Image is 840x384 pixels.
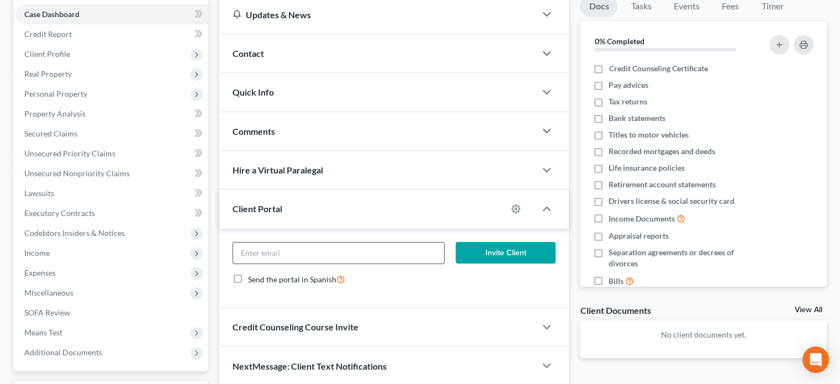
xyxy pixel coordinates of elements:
[233,203,282,214] span: Client Portal
[24,268,56,277] span: Expenses
[594,36,644,46] strong: 0% Completed
[609,162,685,173] span: Life insurance policies
[609,129,689,140] span: Titles to motor vehicles
[15,144,208,164] a: Unsecured Priority Claims
[15,4,208,24] a: Case Dashboard
[795,306,822,314] a: View All
[248,275,336,284] span: Send the portal in Spanish
[233,243,443,264] input: Enter email
[609,146,715,157] span: Recorded mortgages and deeds
[24,129,77,138] span: Secured Claims
[24,49,70,59] span: Client Profile
[15,24,208,44] a: Credit Report
[24,328,62,337] span: Means Test
[609,196,735,207] span: Drivers license & social security card
[24,109,86,118] span: Property Analysis
[24,228,125,238] span: Codebtors Insiders & Notices
[456,242,556,264] button: Invite Client
[24,188,54,198] span: Lawsuits
[609,247,756,269] span: Separation agreements or decrees of divorces
[24,89,87,98] span: Personal Property
[609,179,716,190] span: Retirement account statements
[24,149,115,158] span: Unsecured Priority Claims
[233,361,387,371] span: NextMessage: Client Text Notifications
[609,213,675,224] span: Income Documents
[24,308,70,317] span: SOFA Review
[233,165,323,175] span: Hire a Virtual Paralegal
[233,48,264,59] span: Contact
[609,63,707,74] span: Credit Counseling Certificate
[802,346,829,373] div: Open Intercom Messenger
[609,230,669,241] span: Appraisal reports
[580,304,651,316] div: Client Documents
[233,9,522,20] div: Updates & News
[24,169,130,178] span: Unsecured Nonpriority Claims
[15,183,208,203] a: Lawsuits
[24,288,73,297] span: Miscellaneous
[609,276,624,287] span: Bills
[15,104,208,124] a: Property Analysis
[24,348,102,357] span: Additional Documents
[15,203,208,223] a: Executory Contracts
[589,329,818,340] p: No client documents yet.
[609,80,648,91] span: Pay advices
[15,124,208,144] a: Secured Claims
[15,303,208,323] a: SOFA Review
[233,126,275,136] span: Comments
[24,208,95,218] span: Executory Contracts
[24,69,72,78] span: Real Property
[233,322,358,332] span: Credit Counseling Course Invite
[609,96,647,107] span: Tax returns
[24,29,72,39] span: Credit Report
[609,113,665,124] span: Bank statements
[233,87,274,97] span: Quick Info
[24,9,80,19] span: Case Dashboard
[15,164,208,183] a: Unsecured Nonpriority Claims
[24,248,50,257] span: Income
